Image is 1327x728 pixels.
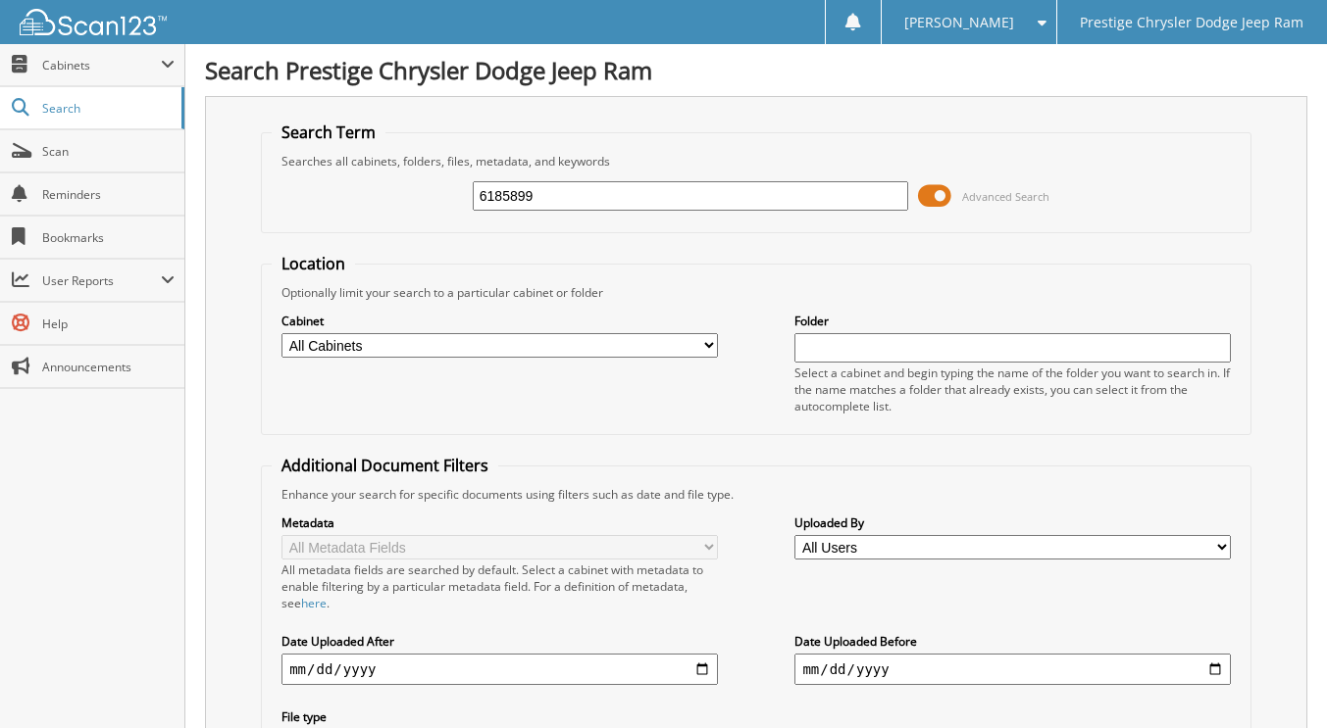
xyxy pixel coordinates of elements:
[281,514,717,531] label: Metadata
[281,633,717,650] label: Date Uploaded After
[794,654,1230,685] input: end
[42,143,175,160] span: Scan
[281,654,717,685] input: start
[272,121,385,143] legend: Search Term
[42,100,172,117] span: Search
[272,455,498,476] legend: Additional Document Filters
[272,486,1241,503] div: Enhance your search for specific documents using filters such as date and file type.
[281,313,717,329] label: Cabinet
[794,364,1230,414] div: Select a cabinet and begin typing the name of the folder you want to search in. If the name match...
[42,186,175,203] span: Reminders
[1229,634,1327,728] iframe: Chat Widget
[272,153,1241,170] div: Searches all cabinets, folders, files, metadata, and keywords
[42,57,161,73] span: Cabinets
[904,17,1014,28] span: [PERSON_NAME]
[794,633,1230,650] label: Date Uploaded Before
[281,561,717,611] div: All metadata fields are searched by default. Select a cabinet with metadata to enable filtering b...
[20,9,167,35] img: scan123-logo-white.svg
[42,359,175,375] span: Announcements
[1080,17,1303,28] span: Prestige Chrysler Dodge Jeep Ram
[272,284,1241,301] div: Optionally limit your search to a particular cabinet or folder
[42,315,175,332] span: Help
[42,272,161,289] span: User Reports
[281,708,717,725] label: File type
[301,595,327,611] a: here
[272,253,355,274] legend: Location
[42,229,175,246] span: Bookmarks
[794,313,1230,329] label: Folder
[962,189,1049,204] span: Advanced Search
[205,54,1307,86] h1: Search Prestige Chrysler Dodge Jeep Ram
[794,514,1230,531] label: Uploaded By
